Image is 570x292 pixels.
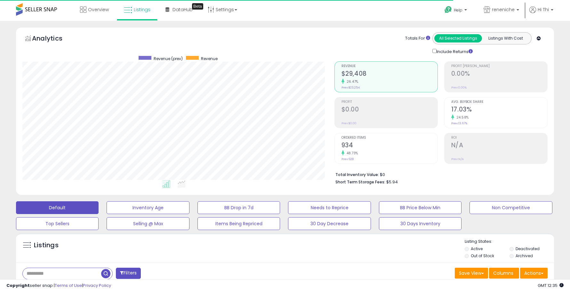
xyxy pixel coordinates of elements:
label: Deactivated [516,246,540,251]
div: seller snap | | [6,283,111,289]
span: Ordered Items [341,136,438,140]
h2: 17.03% [451,106,547,114]
button: BB Drop in 7d [197,201,280,214]
h2: $0.00 [341,106,438,114]
span: Listings [134,6,150,13]
h5: Analytics [32,34,75,44]
span: Columns [493,270,513,276]
button: Filters [116,268,141,279]
span: Hi Thi [538,6,549,13]
span: Avg. Buybox Share [451,100,547,104]
button: 30 Day Decrease [288,217,371,230]
small: Prev: $0.00 [341,121,357,125]
h2: 0.00% [451,70,547,79]
a: Terms of Use [55,282,82,288]
h5: Listings [34,241,59,250]
button: Items Being Repriced [197,217,280,230]
span: Revenue [341,65,438,68]
button: Top Sellers [16,217,99,230]
span: Revenue (prev) [154,56,183,61]
strong: Copyright [6,282,30,288]
a: Privacy Policy [83,282,111,288]
div: Tooltip anchor [192,3,203,10]
label: Archived [516,253,533,258]
b: Total Inventory Value: [335,172,379,177]
button: Non Competitive [470,201,552,214]
small: Prev: 13.67% [451,121,467,125]
i: Get Help [444,6,452,14]
div: Include Returns [428,48,480,55]
label: Out of Stock [471,253,494,258]
span: Help [454,7,462,13]
span: Revenue [201,56,218,61]
button: 30 Days Inventory [379,217,462,230]
small: 26.47% [344,79,358,84]
span: ROI [451,136,547,140]
button: Listings With Cost [482,34,529,42]
button: Actions [520,268,548,279]
li: $0 [335,170,543,178]
button: Save View [455,268,488,279]
p: Listing States: [465,239,554,245]
small: 24.58% [454,115,469,120]
span: 2025-09-11 12:35 GMT [538,282,564,288]
span: $5.94 [386,179,398,185]
a: Help [439,1,473,21]
h2: 934 [341,142,438,150]
small: Prev: 628 [341,157,354,161]
button: Default [16,201,99,214]
button: BB Price Below Min [379,201,462,214]
b: Short Term Storage Fees: [335,179,385,185]
button: Inventory Age [107,201,189,214]
div: Totals For [405,35,430,42]
h2: $29,408 [341,70,438,79]
button: All Selected Listings [434,34,482,42]
button: Needs to Reprice [288,201,371,214]
span: Profit [341,100,438,104]
a: Hi Thi [529,6,553,21]
small: 48.73% [344,151,358,156]
span: reneniche [492,6,515,13]
small: Prev: 0.00% [451,86,467,89]
span: DataHub [173,6,193,13]
span: Overview [88,6,109,13]
button: Selling @ Max [107,217,189,230]
label: Active [471,246,483,251]
h2: N/A [451,142,547,150]
span: Profit [PERSON_NAME] [451,65,547,68]
small: Prev: $23,254 [341,86,360,89]
button: Columns [489,268,519,279]
small: Prev: N/A [451,157,464,161]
